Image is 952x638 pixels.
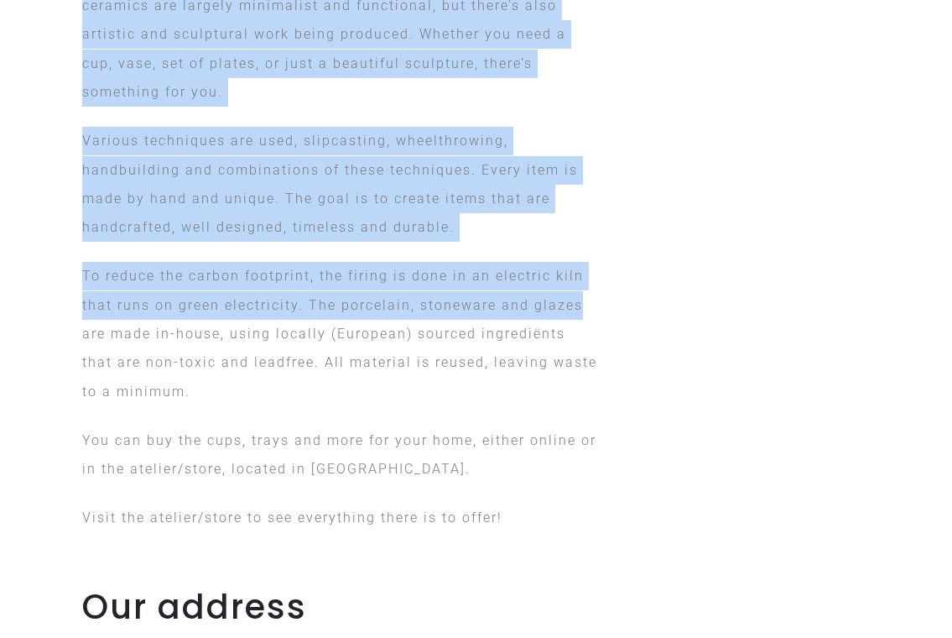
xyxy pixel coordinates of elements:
p: To reduce the carbon footprint, the firing is done in an electric kiln that runs on green electri... [82,262,600,405]
p: Visit the atelier/store to see everything there is to offer! [82,504,600,532]
p: Various techniques are used, slipcasting, wheelthrowing, handbuilding and combinations of these t... [82,127,600,242]
h2: Our address [82,587,871,627]
p: You can buy the cups, trays and more for your home, either online or in the atelier/store, locate... [82,426,600,484]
